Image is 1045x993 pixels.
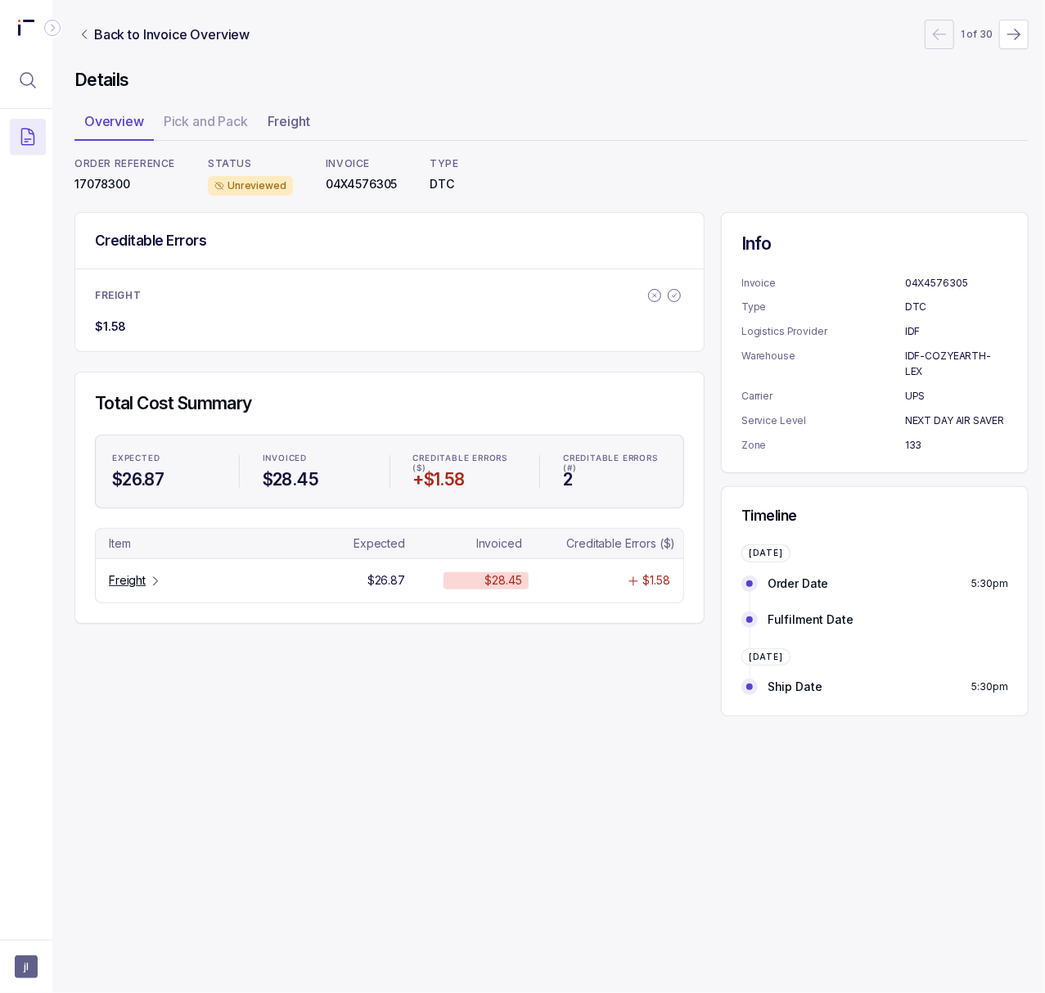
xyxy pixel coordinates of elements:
[749,652,783,662] p: [DATE]
[403,442,527,501] li: Statistic CREDITABLE ERRORS ($)
[563,468,667,491] h4: 2
[430,176,458,192] p: DTC
[485,572,522,589] p: $28.45
[326,176,398,192] p: 04X4576305
[102,572,304,589] td: Table Cell-link 0
[95,435,684,508] ul: Statistic Highlights
[413,454,517,463] p: CREDITABLE ERRORS ($)
[95,318,126,335] p: $1.58
[741,413,905,429] p: Service Level
[768,612,854,628] p: Fulfilment Date
[905,348,1008,380] p: IDF-COZYEARTH-LEX
[74,108,154,141] li: Tab Overview
[741,388,905,404] p: Carrier
[74,157,175,170] p: ORDER REFERENCE
[74,108,1029,141] ul: Tab Group
[961,26,993,43] p: 1 of 30
[15,955,38,978] button: User initials
[263,454,307,463] p: INVOICED
[208,157,293,170] p: STATUS
[972,679,1008,695] p: 5:30pm
[263,468,367,491] h4: $28.45
[741,437,905,454] p: Zone
[112,454,160,463] p: EXPECTED
[749,548,783,558] p: [DATE]
[84,111,144,131] p: Overview
[999,20,1029,49] button: Next Page
[10,119,46,155] button: Menu Icon Button DocumentTextIcon
[560,572,677,589] td: Table Cell-text 3
[741,507,1008,525] h5: Timeline
[905,275,1008,291] p: 04X4576305
[109,535,130,552] p: Item
[367,572,405,589] p: $26.87
[326,157,398,170] p: INVOICE
[95,392,684,415] h4: Total Cost Summary
[74,69,1029,92] h4: Details
[109,572,146,589] p: Freight
[95,232,206,250] h5: Creditable Errors
[972,575,1008,592] p: 5:30pm
[741,348,905,380] p: Warehouse
[476,535,522,552] p: Invoiced
[413,468,517,491] h4: +$1.58
[741,232,1008,255] h4: Info
[741,323,905,340] p: Logistics Provider
[560,535,677,552] td: Table Cell-text 3
[905,299,1008,315] p: DTC
[437,572,561,589] td: Table Cell-text 2
[437,535,561,552] td: Table Cell-text 2
[102,535,304,552] td: Table Cell-text 0
[74,176,175,192] p: 17078300
[643,572,670,589] p: $1.58
[905,437,1008,454] p: 133
[313,572,437,589] td: Table Cell-text 1
[741,275,905,291] p: Invoice
[43,18,62,38] div: Collapse Icon
[768,679,822,695] p: Ship Date
[905,413,1008,429] p: NEXT DAY AIR SAVER
[563,454,667,463] p: CREDITABLE ERRORS (#)
[566,535,675,552] p: Creditable Errors ($)
[258,108,320,141] li: Tab Freight
[553,442,677,501] li: Statistic CREDITABLE ERRORS (#)
[102,442,226,501] li: Statistic EXPECTED
[112,468,216,491] h4: $26.87
[94,25,250,44] p: Back to Invoice Overview
[253,442,376,501] li: Statistic INVOICED
[905,323,1008,340] p: IDF
[268,111,310,131] p: Freight
[905,388,1008,404] p: UPS
[208,176,293,196] div: Unreviewed
[10,62,46,98] button: Menu Icon Button MagnifyingGlassIcon
[430,157,458,170] p: TYPE
[313,535,437,552] td: Table Cell-text 1
[95,289,141,302] p: FREIGHT
[741,299,905,315] p: Type
[74,25,253,44] a: Link Back to Invoice Overview
[768,575,829,592] p: Order Date
[354,535,405,552] p: Expected
[741,275,1008,454] ul: Information Summary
